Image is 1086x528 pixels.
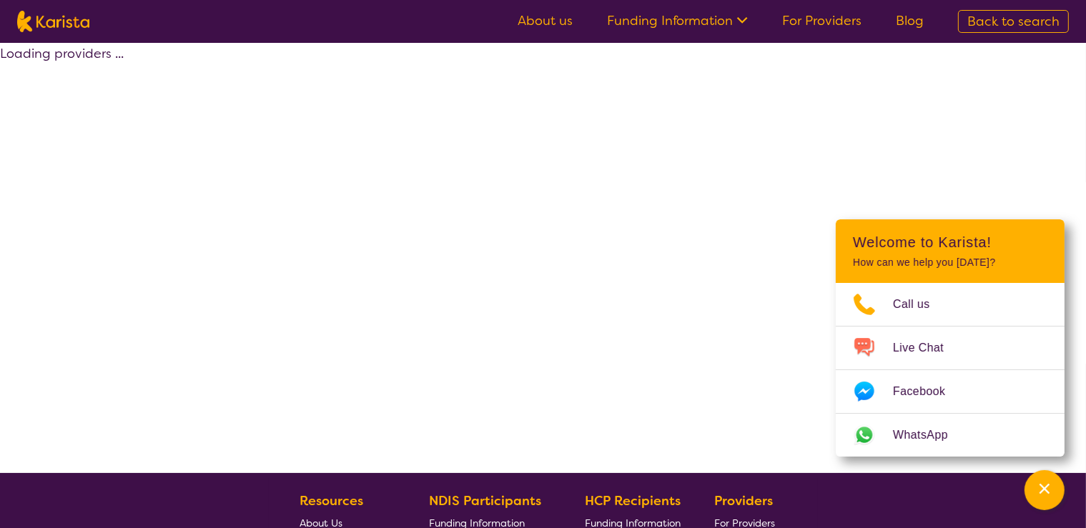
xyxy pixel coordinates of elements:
[782,12,862,29] a: For Providers
[893,294,947,315] span: Call us
[893,424,965,446] span: WhatsApp
[836,414,1065,457] a: Web link opens in a new tab.
[300,492,363,509] b: Resources
[893,337,961,359] span: Live Chat
[896,12,924,29] a: Blog
[893,381,962,402] span: Facebook
[836,283,1065,457] ul: Choose channel
[836,219,1065,457] div: Channel Menu
[967,13,1060,30] span: Back to search
[518,12,573,29] a: About us
[607,12,748,29] a: Funding Information
[853,256,1047,269] p: How can we help you [DATE]?
[958,10,1069,33] a: Back to search
[714,492,773,509] b: Providers
[17,11,89,32] img: Karista logo
[429,492,541,509] b: NDIS Participants
[1025,470,1065,510] button: Channel Menu
[585,492,681,509] b: HCP Recipients
[853,234,1047,251] h2: Welcome to Karista!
